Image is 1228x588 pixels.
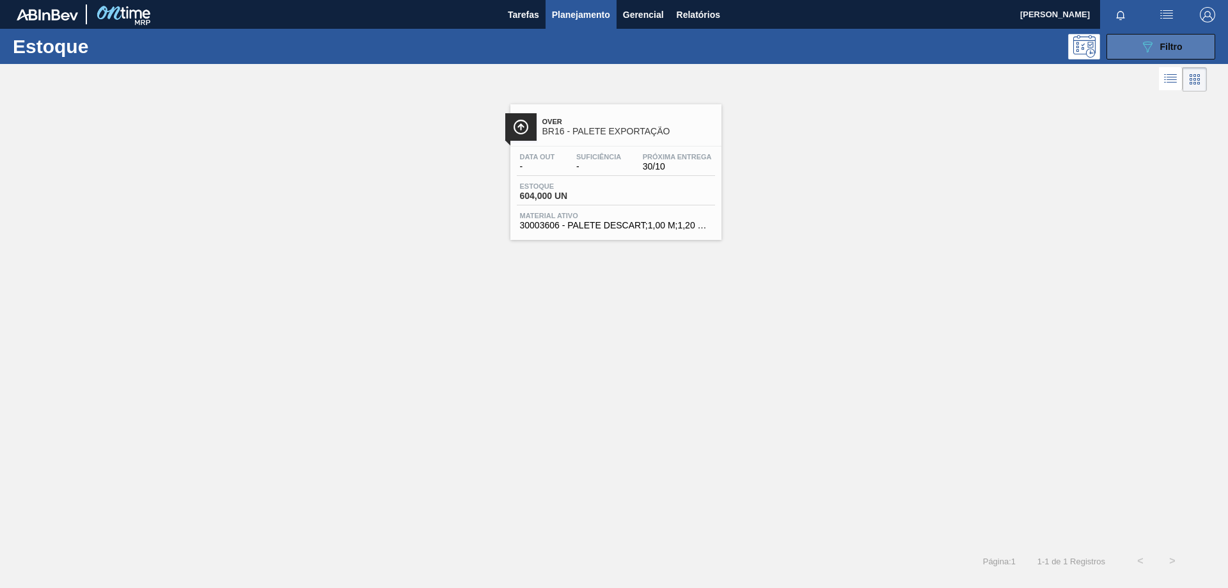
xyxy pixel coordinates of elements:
span: BR16 - PALETE EXPORTAÇÃO [542,127,715,136]
span: Tarefas [508,7,539,22]
span: Filtro [1160,42,1183,52]
button: Filtro [1106,34,1215,60]
button: < [1124,545,1156,577]
span: Estoque [520,182,610,190]
span: 30/10 [643,162,712,171]
span: 30003606 - PALETE DESCART;1,00 M;1,20 M;0,14 M;.;MA [520,221,712,230]
span: Planejamento [552,7,610,22]
div: Visão em Cards [1183,67,1207,91]
span: Suficiência [576,153,621,161]
button: Notificações [1100,6,1141,24]
a: ÍconeOverBR16 - PALETE EXPORTAÇÃOData out-Suficiência-Próxima Entrega30/10Estoque604,000 UNMateri... [501,95,728,240]
h1: Estoque [13,39,204,54]
img: Logout [1200,7,1215,22]
span: Over [542,118,715,125]
div: Visão em Lista [1159,67,1183,91]
span: Página : 1 [983,557,1016,566]
span: Próxima Entrega [643,153,712,161]
img: TNhmsLtSVTkK8tSr43FrP2fwEKptu5GPRR3wAAAABJRU5ErkJggg== [17,9,78,20]
span: Material ativo [520,212,712,219]
img: userActions [1159,7,1174,22]
span: Gerencial [623,7,664,22]
span: 604,000 UN [520,191,610,201]
button: > [1156,545,1188,577]
div: Pogramando: nenhum usuário selecionado [1068,34,1100,60]
span: Data out [520,153,555,161]
span: - [520,162,555,171]
span: - [576,162,621,171]
img: Ícone [513,119,529,135]
span: 1 - 1 de 1 Registros [1035,557,1105,566]
span: Relatórios [677,7,720,22]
